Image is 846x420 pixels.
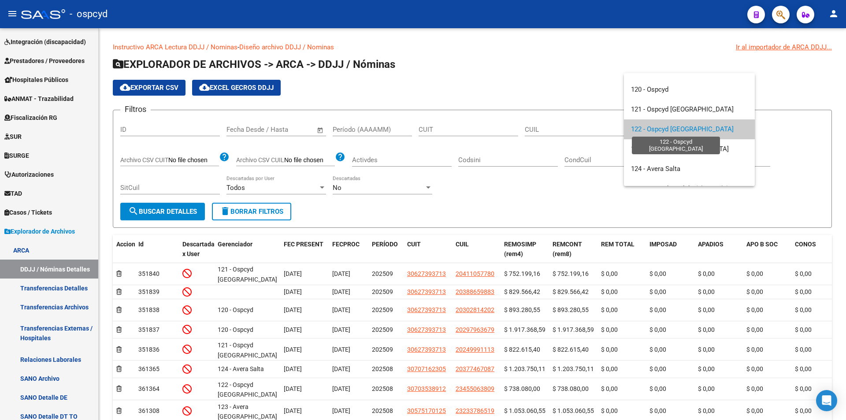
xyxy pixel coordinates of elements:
span: 123 - Avera [GEOGRAPHIC_DATA] [631,145,729,153]
span: 122 - Ospcyd [GEOGRAPHIC_DATA] [631,125,734,133]
span: (eliminado) [695,185,729,193]
span: 121 - Ospcyd [GEOGRAPHIC_DATA] [631,105,734,113]
span: 120 - Ospcyd [631,85,668,93]
span: 124 - Avera Salta [631,165,680,173]
span: 125 - Ospcyd Cordoba [631,185,695,193]
div: Open Intercom Messenger [816,390,837,411]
